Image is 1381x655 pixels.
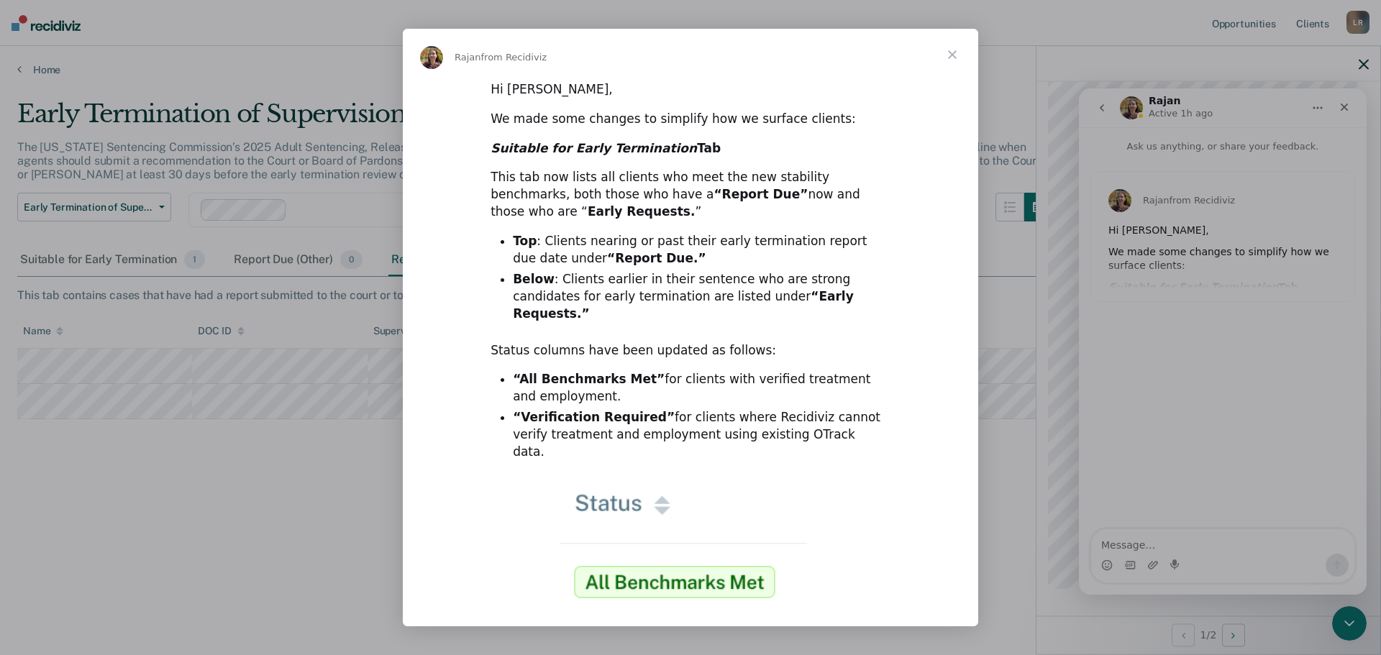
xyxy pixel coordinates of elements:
[588,204,696,219] b: Early Requests.
[513,271,890,323] li: : Clients earlier in their sentence who are strong candidates for early termination are listed under
[12,83,276,231] div: Rajan says…
[45,471,57,482] button: Gif picker
[70,18,134,32] p: Active 1h ago
[491,141,697,155] i: Suitable for Early Termination
[29,157,258,185] div: We made some changes to simplify how we surface clients:
[513,272,555,286] b: Below
[68,471,80,482] button: Upload attachment
[513,371,890,406] li: for clients with verified treatment and employment.
[247,465,270,488] button: Send a message…
[420,46,443,69] img: Profile image for Rajan
[252,6,278,32] div: Close
[513,233,890,267] li: : Clients nearing or past their early termination report due date under
[9,6,37,33] button: go back
[513,372,665,386] b: “All Benchmarks Met”
[491,342,890,359] div: Status columns have been updated as follows:
[513,289,854,321] b: “Early Requests.”
[455,52,481,63] span: Rajan
[607,251,706,265] b: “Report Due.”
[481,52,547,63] span: from Recidiviz
[41,8,64,31] img: Profile image for Rajan
[91,471,103,482] button: Start recording
[513,409,890,461] li: for clients where Recidiviz cannot verify treatment and employment using existing OTrack data.
[91,106,157,117] span: from Recidiviz
[491,141,721,155] b: Tab
[70,7,101,18] h1: Rajan
[714,187,808,201] b: “Report Due”
[225,6,252,33] button: Home
[513,410,675,424] b: “Verification Required”
[22,471,34,482] button: Emoji picker
[491,81,890,99] div: Hi [PERSON_NAME],
[513,234,537,248] b: Top
[29,101,53,124] img: Profile image for Rajan
[926,29,978,81] span: Close
[12,441,275,465] textarea: Message…
[491,169,890,220] div: This tab now lists all clients who meet the new stability benchmarks, both those who have a now a...
[491,111,890,128] div: We made some changes to simplify how we surface clients:
[64,106,91,117] span: Rajan
[29,135,258,150] div: Hi [PERSON_NAME],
